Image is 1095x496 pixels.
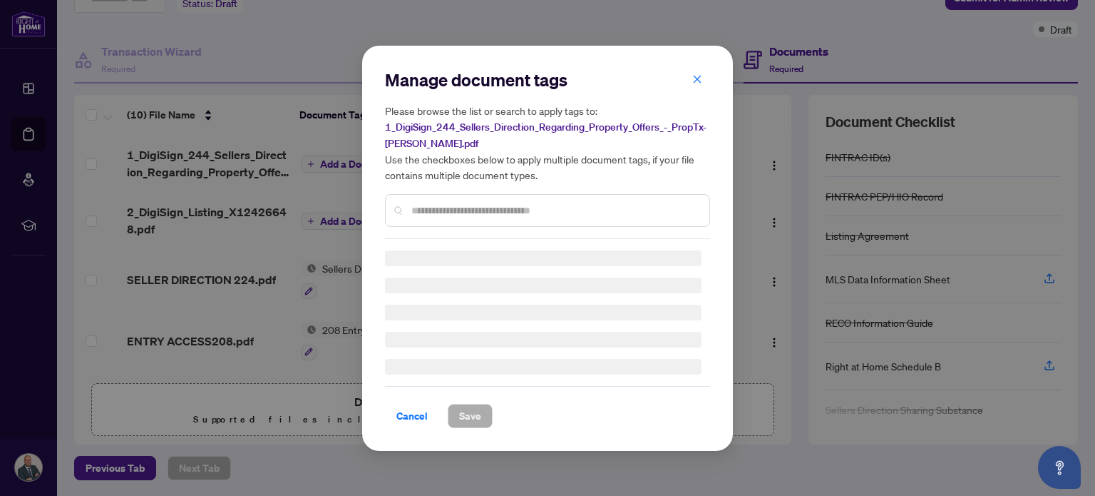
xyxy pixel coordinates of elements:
[385,404,439,428] button: Cancel
[1038,446,1081,489] button: Open asap
[692,74,702,83] span: close
[448,404,493,428] button: Save
[396,405,428,427] span: Cancel
[385,103,710,183] h5: Please browse the list or search to apply tags to: Use the checkboxes below to apply multiple doc...
[385,121,706,150] span: 1_DigiSign_244_Sellers_Direction_Regarding_Property_Offers_-_PropTx-[PERSON_NAME].pdf
[385,69,710,91] h2: Manage document tags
